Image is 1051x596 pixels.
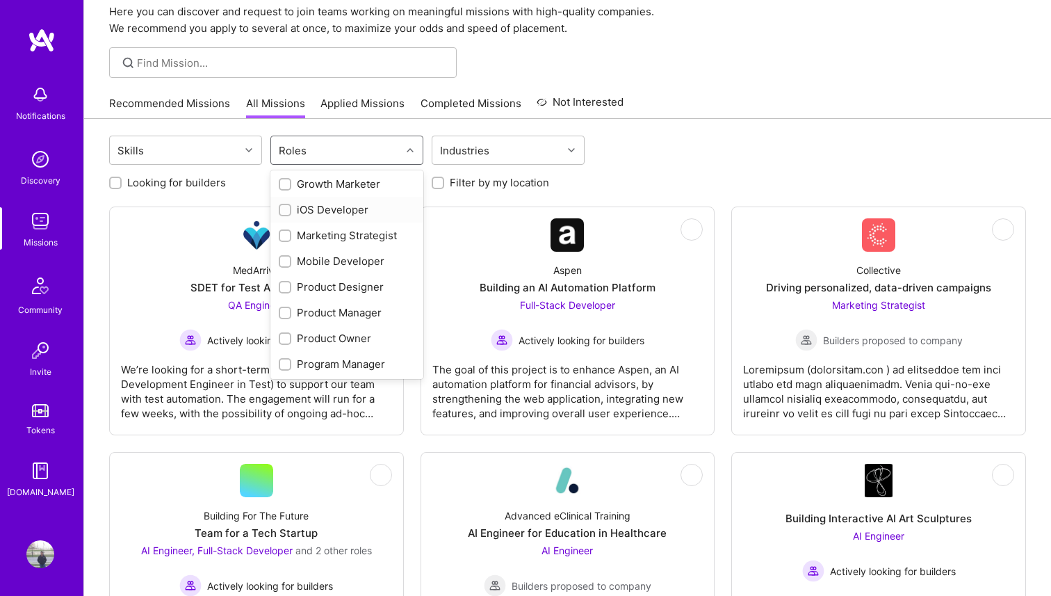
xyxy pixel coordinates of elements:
div: Invite [30,364,51,379]
img: bell [26,81,54,108]
div: The goal of this project is to enhance Aspen, an AI automation platform for financial advisors, b... [432,351,703,421]
div: Mobile Developer [279,254,415,268]
a: Applied Missions [320,96,405,119]
div: Roles [275,140,310,161]
img: Company Logo [551,218,584,252]
img: Invite [26,337,54,364]
div: Building Interactive AI Art Sculptures [785,511,972,526]
img: discovery [26,145,54,173]
img: logo [28,28,56,53]
a: Company LogoCollectiveDriving personalized, data-driven campaignsMarketing Strategist Builders pr... [743,218,1014,424]
a: All Missions [246,96,305,119]
img: Actively looking for builders [491,329,513,351]
a: Recommended Missions [109,96,230,119]
i: icon EyeClosed [997,224,1009,235]
label: Looking for builders [127,175,226,190]
img: Company Logo [865,464,893,497]
div: Team for a Tech Startup [195,526,318,540]
span: Actively looking for builders [830,564,956,579]
div: Notifications [16,108,65,123]
span: AI Engineer [853,530,904,542]
div: [DOMAIN_NAME] [7,485,74,499]
img: Company Logo [862,218,895,252]
i: icon Chevron [568,147,575,154]
div: Driving personalized, data-driven campaigns [766,280,991,295]
span: AI Engineer, Full-Stack Developer [141,545,293,556]
div: Program Manager [279,357,415,371]
i: icon EyeClosed [375,469,386,481]
i: icon EyeClosed [686,224,697,235]
span: Builders proposed to company [823,333,963,348]
div: Aspen [553,263,582,277]
label: Filter by my location [450,175,549,190]
a: Company LogoAspenBuilding an AI Automation PlatformFull-Stack Developer Actively looking for buil... [432,218,703,424]
img: User Avatar [26,540,54,568]
span: QA Engineer [228,299,284,311]
div: Collective [856,263,901,277]
span: Builders proposed to company [512,579,651,593]
img: guide book [26,457,54,485]
div: Building an AI Automation Platform [480,280,655,295]
div: Industries [437,140,493,161]
a: Not Interested [537,94,624,119]
img: Builders proposed to company [795,329,817,351]
span: Full-Stack Developer [520,299,615,311]
a: User Avatar [23,540,58,568]
div: Missions [24,235,58,250]
span: Actively looking for builders [207,579,333,593]
i: icon Chevron [245,147,252,154]
div: Growth Marketer [279,177,415,191]
span: Actively looking for builders [207,333,333,348]
i: icon SearchGrey [120,55,136,71]
img: Actively looking for builders [802,560,824,582]
div: Advanced eClinical Training [505,508,630,523]
img: Actively looking for builders [179,329,202,351]
a: Company LogoMedArriveSDET for Test AutomationQA Engineer Actively looking for buildersActively lo... [121,218,392,424]
img: teamwork [26,207,54,235]
div: Product Owner [279,331,415,346]
div: MedArrive [233,263,279,277]
img: Company Logo [240,218,273,252]
span: Marketing Strategist [832,299,925,311]
div: Community [18,303,63,317]
img: Community [24,269,57,303]
div: Product Manager [279,305,415,320]
div: Loremipsum (dolorsitam.con ) ad elitseddoe tem inci utlabo etd magn aliquaenimadm. Venia qui-no-e... [743,351,1014,421]
i: icon Chevron [407,147,414,154]
input: Find Mission... [137,56,446,70]
span: AI Engineer [541,545,593,556]
img: Company Logo [551,464,584,497]
div: Product Designer [279,280,415,294]
div: SDET for Test Automation [190,280,322,295]
i: icon EyeClosed [997,469,1009,481]
div: Skills [114,140,147,161]
a: Completed Missions [421,96,521,119]
div: Tokens [26,423,55,437]
div: Building For The Future [204,508,309,523]
span: and 2 other roles [295,545,372,556]
div: Marketing Strategist [279,228,415,243]
i: icon EyeClosed [686,469,697,481]
span: Actively looking for builders [519,333,644,348]
p: Here you can discover and request to join teams working on meaningful missions with high-quality ... [109,3,1026,37]
div: Discovery [21,173,60,188]
div: We’re looking for a short-term SDET (Software Development Engineer in Test) to support our team w... [121,351,392,421]
div: iOS Developer [279,202,415,217]
img: tokens [32,404,49,417]
div: AI Engineer for Education in Healthcare [468,526,667,540]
